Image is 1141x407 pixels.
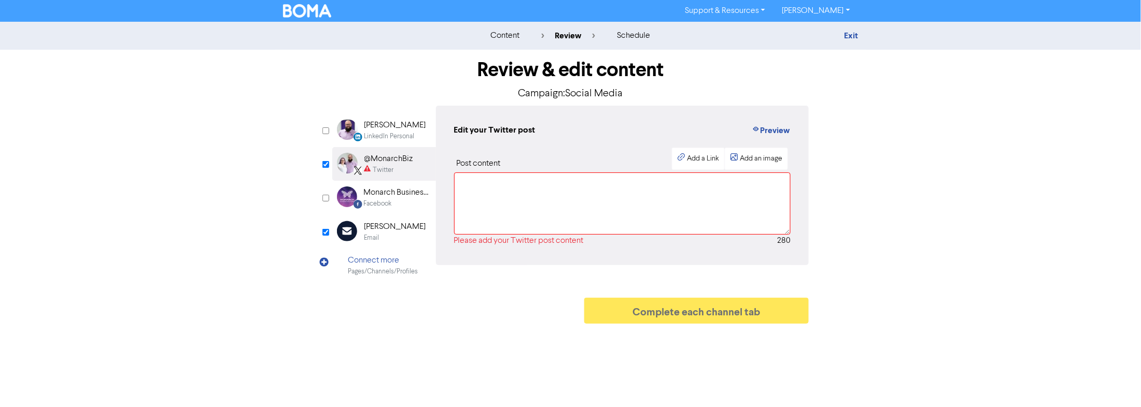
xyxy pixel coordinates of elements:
p: Campaign: Social Media [332,86,809,101]
div: Add an image [740,153,782,164]
div: Please add your Twitter post content [454,235,584,247]
h1: Review & edit content [332,58,809,82]
div: Facebook Monarch Business SolutionsFacebook [332,181,436,214]
a: Support & Resources [677,3,773,19]
div: [PERSON_NAME]Email [332,215,436,249]
div: Add a Link [687,153,719,164]
button: Preview [751,124,791,137]
div: 280 [777,235,791,247]
div: Edit your Twitter post [454,124,536,137]
div: Connect morePages/Channels/Profiles [332,249,436,282]
a: Exit [844,31,858,41]
div: [PERSON_NAME] [364,221,426,233]
div: Email [364,233,379,243]
img: Twitter [337,153,358,173]
div: Twitter@MonarchBizTwitter [332,147,436,181]
img: Facebook [337,186,357,207]
img: LinkedinPersonal [337,119,358,140]
div: review [541,30,595,42]
img: BOMA Logo [283,4,332,18]
div: schedule [617,30,650,42]
button: Complete each channel tab [584,298,809,324]
a: [PERSON_NAME] [773,3,858,19]
div: Pages/Channels/Profiles [348,267,418,277]
div: LinkedIn Personal [364,132,415,141]
div: @MonarchBiz [364,153,413,165]
div: Post content [457,157,501,170]
div: LinkedinPersonal [PERSON_NAME]LinkedIn Personal [332,113,436,147]
iframe: Chat Widget [1089,357,1141,407]
div: [PERSON_NAME] [364,119,426,132]
div: Facebook [364,199,392,209]
div: Connect more [348,254,418,267]
div: Monarch Business Solutions [364,186,430,199]
div: Twitter [373,165,394,175]
div: content [490,30,519,42]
